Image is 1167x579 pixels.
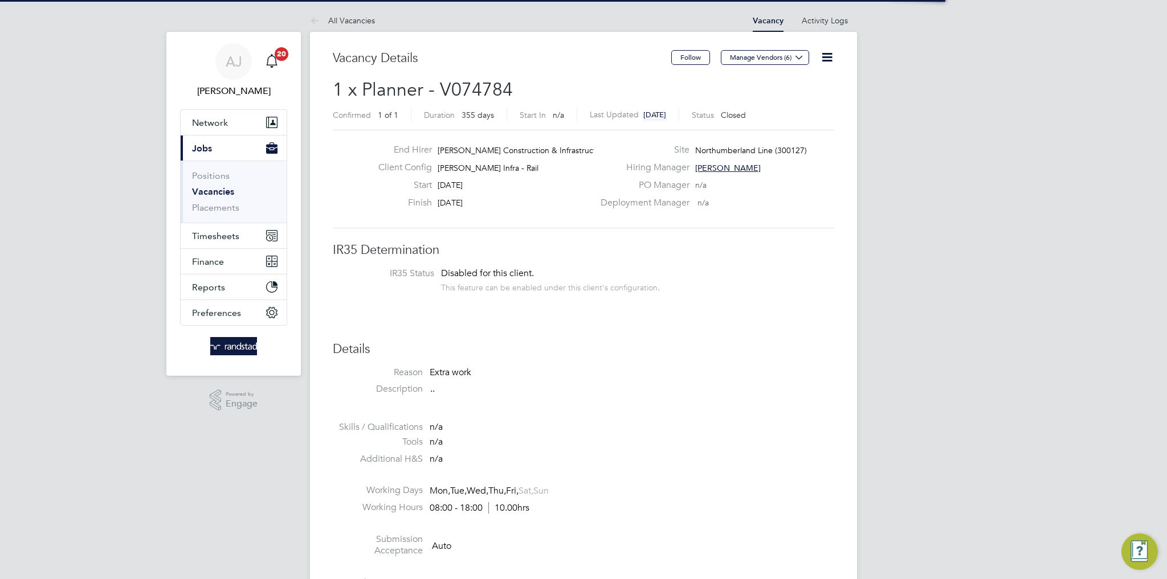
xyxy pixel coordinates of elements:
a: Activity Logs [802,15,848,26]
span: Network [192,117,228,128]
span: Wed, [467,485,488,496]
span: Thu, [488,485,506,496]
label: Finish [369,197,432,209]
span: [DATE] [643,110,666,120]
span: [DATE] [438,198,463,208]
h3: Vacancy Details [333,50,671,67]
label: Tools [333,436,423,448]
label: Status [692,110,714,120]
a: Positions [192,170,230,181]
button: Timesheets [181,223,287,248]
button: Finance [181,249,287,274]
a: Placements [192,202,239,213]
span: Preferences [192,307,241,318]
label: Submission Acceptance [333,533,423,557]
div: This feature can be enabled under this client's configuration. [441,280,660,293]
label: IR35 Status [344,268,434,280]
span: 10.00hrs [488,502,529,514]
a: Powered byEngage [210,389,258,411]
span: 355 days [462,110,494,120]
label: Site [594,144,689,156]
span: Mon, [430,485,450,496]
span: Sat, [519,485,533,496]
div: Jobs [181,161,287,223]
a: Vacancies [192,186,234,197]
span: Amelia Jones [180,84,287,98]
label: Working Hours [333,502,423,514]
span: [PERSON_NAME] Infra - Rail [438,163,538,173]
span: n/a [430,436,443,447]
a: All Vacancies [310,15,375,26]
span: n/a [695,180,707,190]
span: Reports [192,282,225,293]
button: Reports [181,274,287,299]
span: Northumberland Line (300127) [695,145,807,155]
label: Additional H&S [333,453,423,465]
label: Reason [333,367,423,379]
label: Hiring Manager [594,162,689,174]
a: Vacancy [753,16,784,26]
button: Jobs [181,135,287,161]
label: Description [333,383,423,395]
p: .. [430,383,834,395]
div: 08:00 - 18:00 [430,502,529,514]
span: Jobs [192,143,212,154]
span: Timesheets [192,231,239,241]
label: Start [369,179,432,191]
span: Extra work [430,367,471,378]
span: Engage [226,399,258,409]
label: Duration [424,110,455,120]
button: Engage Resource Center [1121,533,1158,570]
span: Tue, [450,485,467,496]
button: Network [181,110,287,135]
h3: IR35 Determination [333,242,834,258]
label: Working Days [333,484,423,496]
button: Manage Vendors (6) [721,50,809,65]
span: 1 x Planner - V074784 [333,79,513,101]
a: Go to home page [180,337,287,355]
label: Start In [520,110,546,120]
label: End Hirer [369,144,432,156]
span: n/a [553,110,564,120]
label: Confirmed [333,110,371,120]
label: PO Manager [594,179,689,191]
h3: Details [333,341,834,358]
span: AJ [226,54,242,69]
span: [PERSON_NAME] [695,163,761,173]
span: n/a [697,198,709,208]
span: n/a [430,421,443,433]
span: Closed [721,110,746,120]
button: Follow [671,50,710,65]
label: Client Config [369,162,432,174]
label: Last Updated [590,109,639,120]
span: Sun [533,485,549,496]
span: Disabled for this client. [441,268,534,279]
a: 20 [260,43,283,80]
span: Auto [432,540,451,551]
span: [DATE] [438,180,463,190]
span: n/a [430,453,443,465]
span: Finance [192,256,224,267]
button: Preferences [181,300,287,325]
span: Powered by [226,389,258,399]
span: [PERSON_NAME] Construction & Infrastruct… [438,145,604,155]
span: 1 of 1 [378,110,398,120]
nav: Main navigation [166,32,301,376]
img: randstad-logo-retina.png [210,337,258,355]
label: Skills / Qualifications [333,421,423,433]
label: Deployment Manager [594,197,689,209]
a: AJ[PERSON_NAME] [180,43,287,98]
span: Fri, [506,485,519,496]
span: 20 [275,47,288,61]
